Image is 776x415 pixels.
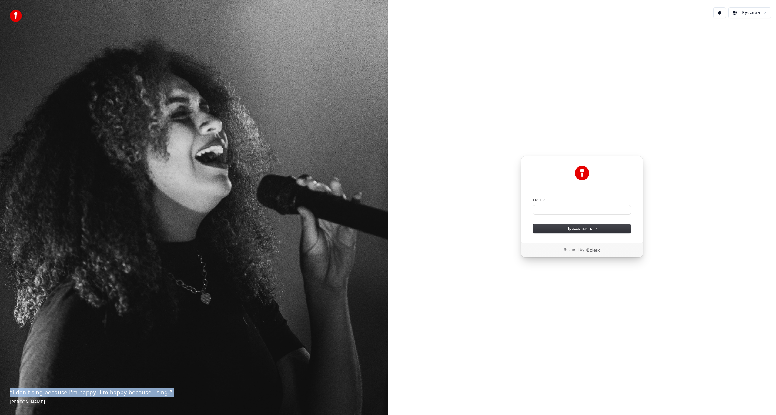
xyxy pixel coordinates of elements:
img: Youka [575,166,589,180]
p: “ I don't sing because I'm happy; I'm happy because I sing. ” [10,388,378,397]
footer: [PERSON_NAME] [10,399,378,405]
span: Продолжить [566,226,598,231]
p: Secured by [564,248,584,253]
button: Продолжить [533,224,631,233]
label: Почта [533,197,546,203]
img: youka [10,10,22,22]
a: Clerk logo [586,248,600,252]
